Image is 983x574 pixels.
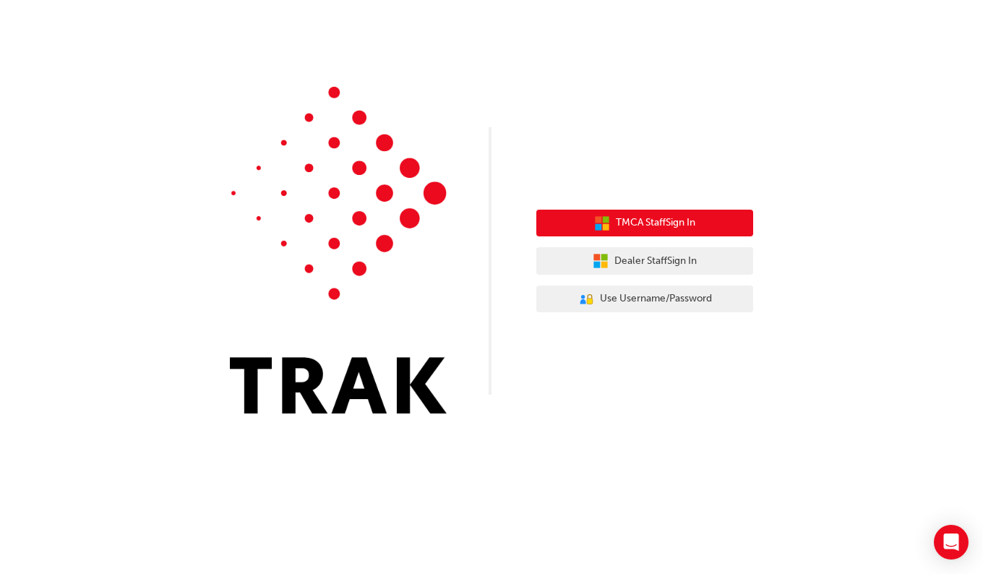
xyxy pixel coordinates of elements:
button: Use Username/Password [536,286,753,313]
div: Open Intercom Messenger [934,525,969,560]
span: TMCA Staff Sign In [616,215,695,231]
span: Dealer Staff Sign In [614,253,697,270]
button: Dealer StaffSign In [536,247,753,275]
span: Use Username/Password [600,291,712,307]
img: Trak [230,87,447,414]
button: TMCA StaffSign In [536,210,753,237]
